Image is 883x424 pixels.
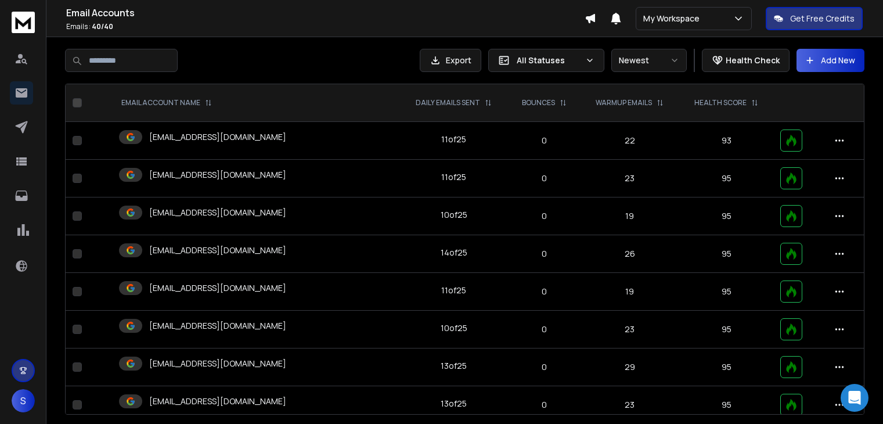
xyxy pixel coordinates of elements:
[441,322,467,334] div: 10 of 25
[441,247,467,258] div: 14 of 25
[581,122,679,160] td: 22
[679,235,773,273] td: 95
[515,173,574,184] p: 0
[694,98,747,107] p: HEALTH SCORE
[581,311,679,348] td: 23
[611,49,687,72] button: Newest
[149,358,286,369] p: [EMAIL_ADDRESS][DOMAIN_NAME]
[515,286,574,297] p: 0
[581,273,679,311] td: 19
[643,13,704,24] p: My Workspace
[790,13,855,24] p: Get Free Credits
[581,197,679,235] td: 19
[679,311,773,348] td: 95
[596,98,652,107] p: WARMUP EMAILS
[149,282,286,294] p: [EMAIL_ADDRESS][DOMAIN_NAME]
[12,389,35,412] button: S
[149,396,286,407] p: [EMAIL_ADDRESS][DOMAIN_NAME]
[679,122,773,160] td: 93
[149,320,286,332] p: [EMAIL_ADDRESS][DOMAIN_NAME]
[441,134,466,145] div: 11 of 25
[679,160,773,197] td: 95
[581,160,679,197] td: 23
[841,384,868,412] div: Open Intercom Messenger
[441,398,467,409] div: 13 of 25
[515,135,574,146] p: 0
[149,169,286,181] p: [EMAIL_ADDRESS][DOMAIN_NAME]
[702,49,790,72] button: Health Check
[149,245,286,256] p: [EMAIL_ADDRESS][DOMAIN_NAME]
[766,7,863,30] button: Get Free Credits
[441,285,466,296] div: 11 of 25
[679,348,773,386] td: 95
[12,12,35,33] img: logo
[441,209,467,221] div: 10 of 25
[515,399,574,411] p: 0
[517,55,581,66] p: All Statuses
[441,171,466,183] div: 11 of 25
[66,22,585,31] p: Emails :
[149,131,286,143] p: [EMAIL_ADDRESS][DOMAIN_NAME]
[679,273,773,311] td: 95
[92,21,113,31] span: 40 / 40
[581,348,679,386] td: 29
[149,207,286,218] p: [EMAIL_ADDRESS][DOMAIN_NAME]
[420,49,481,72] button: Export
[726,55,780,66] p: Health Check
[679,197,773,235] td: 95
[522,98,555,107] p: BOUNCES
[796,49,864,72] button: Add New
[679,386,773,424] td: 95
[441,360,467,372] div: 13 of 25
[66,6,585,20] h1: Email Accounts
[515,248,574,260] p: 0
[581,386,679,424] td: 23
[581,235,679,273] td: 26
[515,361,574,373] p: 0
[121,98,212,107] div: EMAIL ACCOUNT NAME
[416,98,480,107] p: DAILY EMAILS SENT
[515,324,574,335] p: 0
[515,210,574,222] p: 0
